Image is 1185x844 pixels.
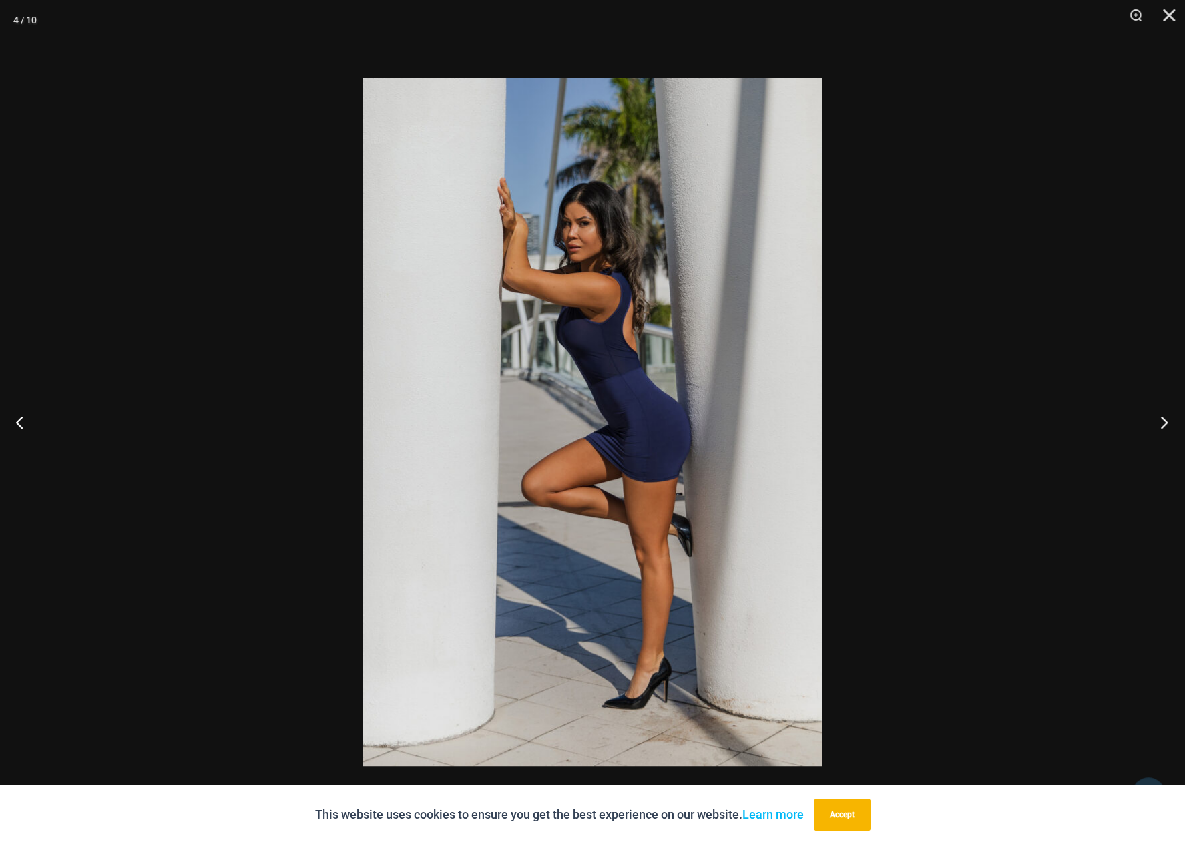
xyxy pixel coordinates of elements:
[363,78,822,766] img: Desire Me Navy 5192 Dress 04
[13,10,37,30] div: 4 / 10
[315,805,804,825] p: This website uses cookies to ensure you get the best experience on our website.
[814,799,871,831] button: Accept
[1135,389,1185,455] button: Next
[742,807,804,821] a: Learn more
